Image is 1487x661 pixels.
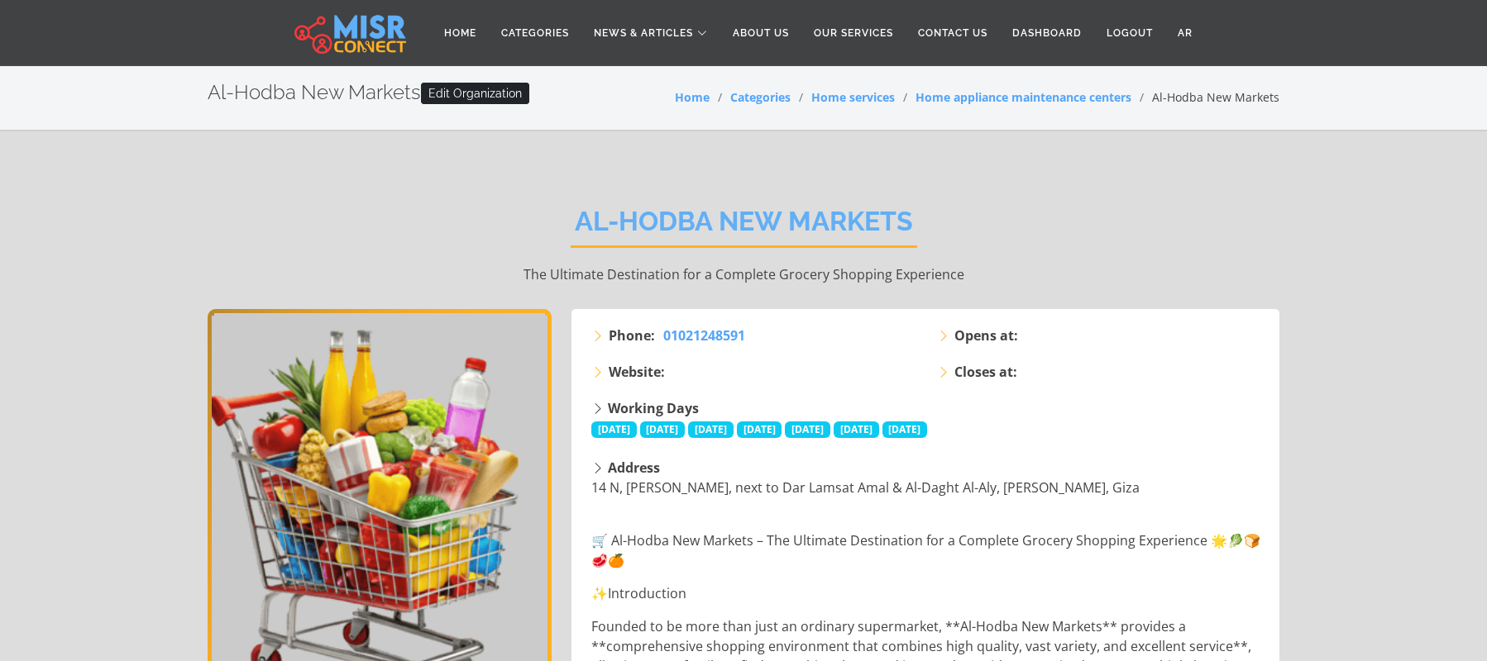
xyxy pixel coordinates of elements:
a: Categories [730,89,791,105]
span: [DATE] [882,421,928,438]
img: main.misr_connect [294,12,405,54]
span: [DATE] [737,421,782,438]
strong: Phone: [609,326,655,345]
a: Contact Us [906,17,1000,49]
h2: Al-Hodba New Markets [208,81,529,105]
a: AR [1165,17,1205,49]
a: Home appliance maintenance centers [916,89,1131,105]
span: 01021248591 [663,326,745,345]
span: [DATE] [785,421,830,438]
span: News & Articles [594,26,693,40]
a: Home services [811,89,895,105]
strong: Address [608,459,660,477]
a: News & Articles [581,17,720,49]
a: About Us [720,17,801,49]
p: The Ultimate Destination for a Complete Grocery Shopping Experience [208,264,1279,284]
span: 14 N, [PERSON_NAME], next to Dar Lamsat Amal & Al-Daght Al-Aly, [PERSON_NAME], Giza [591,478,1140,497]
strong: Closes at: [954,362,1017,382]
strong: Opens at: [954,326,1018,345]
span: [DATE] [688,421,734,438]
a: Categories [489,17,581,49]
p: 🛒 Al-Hodba New Markets – The Ultimate Destination for a Complete Grocery Shopping Experience 🌟🥬🍞🥩🍊 [591,530,1263,570]
a: Our Services [801,17,906,49]
span: [DATE] [591,421,637,438]
strong: Working Days [608,399,699,417]
span: [DATE] [834,421,879,438]
h2: Al-Hodba New Markets [571,206,917,248]
a: Logout [1094,17,1165,49]
li: Al-Hodba New Markets [1131,88,1279,106]
span: [DATE] [640,421,686,438]
p: ✨Introduction [591,583,1263,603]
a: Home [432,17,489,49]
a: Edit Organization [421,83,529,104]
a: Home [675,89,710,105]
a: Dashboard [1000,17,1094,49]
strong: Website: [609,362,665,382]
a: 01021248591 [663,326,745,345]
